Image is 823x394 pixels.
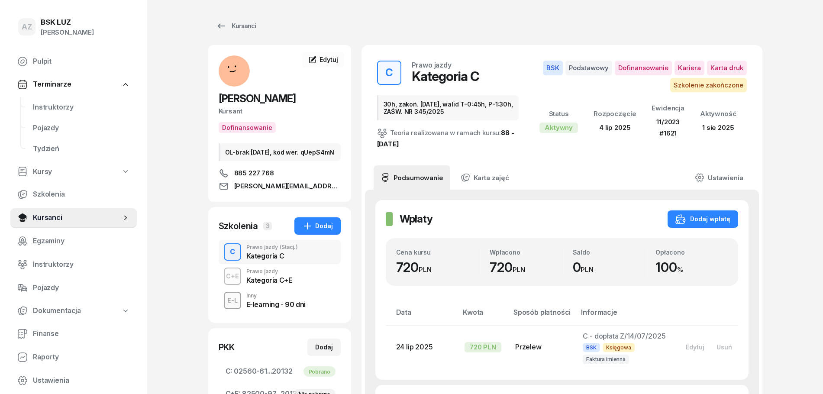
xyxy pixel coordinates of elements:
[216,21,256,31] div: Kursanci
[263,222,272,230] span: 3
[688,165,750,190] a: Ustawienia
[419,265,432,274] small: PLN
[33,123,130,134] span: Pojazdy
[246,293,306,298] div: Inny
[33,259,130,270] span: Instruktorzy
[10,74,137,94] a: Terminarze
[10,231,137,252] a: Egzaminy
[652,103,684,114] div: Ewidencja
[280,245,298,250] span: (Stacj.)
[700,122,736,133] div: 1 sie 2025
[680,340,710,354] button: Edytuj
[655,259,728,275] div: 100
[33,189,130,200] span: Szkolenia
[226,366,232,377] span: C:
[655,249,728,256] div: Opłacono
[465,342,501,352] div: 720 PLN
[386,307,458,325] th: Data
[670,78,747,93] span: Szkolenie zakończone
[543,61,563,75] span: BSK
[208,17,264,35] a: Kursanci
[226,245,239,259] div: C
[539,108,578,119] div: Status
[33,79,71,90] span: Terminarze
[219,240,341,264] button: CPrawo jazdy(Stacj.)Kategoria C
[246,245,298,250] div: Prawo jazdy
[219,92,296,105] span: [PERSON_NAME]
[716,343,732,351] div: Usuń
[223,271,242,282] div: C+E
[700,108,736,119] div: Aktywność
[583,343,600,352] span: BSK
[41,19,94,26] div: BSK LUZ
[10,370,137,391] a: Ustawienia
[490,259,562,275] div: 720
[10,184,137,205] a: Szkolenia
[599,123,630,132] span: 4 lip 2025
[33,352,130,363] span: Raporty
[576,307,672,325] th: Informacje
[224,268,241,285] button: C+E
[294,217,341,235] button: Dodaj
[234,181,341,191] span: [PERSON_NAME][EMAIL_ADDRESS][DOMAIN_NAME]
[515,342,569,353] div: Przelew
[508,307,576,325] th: Sposób płatności
[315,342,333,352] div: Dodaj
[10,323,137,344] a: Finanse
[686,343,704,351] div: Edytuj
[219,361,341,382] a: C:02560-61...20132Pobrano
[396,249,479,256] div: Cena kursu
[412,68,479,84] div: Kategoria C
[33,282,130,294] span: Pojazdy
[33,328,130,339] span: Finanse
[246,252,298,259] div: Kategoria C
[219,122,276,133] button: Dofinansowanie
[219,168,341,178] a: 885 227 768
[41,27,94,38] div: [PERSON_NAME]
[668,210,738,228] button: Dodaj wpłatę
[33,212,121,223] span: Kursanci
[33,166,52,178] span: Kursy
[302,52,344,68] a: Edytuj
[675,214,730,224] div: Dodaj wpłatę
[320,56,338,63] span: Edytuj
[400,212,432,226] h2: Wpłaty
[10,254,137,275] a: Instruktorzy
[26,97,137,118] a: Instruktorzy
[513,265,526,274] small: PLN
[573,249,645,256] div: Saldo
[33,102,130,113] span: Instruktorzy
[565,61,612,75] span: Podstawowy
[26,139,137,159] a: Tydzień
[302,221,333,231] div: Dodaj
[539,123,578,133] div: Aktywny
[377,61,401,85] button: C
[33,305,81,316] span: Dokumentacja
[219,181,341,191] a: [PERSON_NAME][EMAIL_ADDRESS][DOMAIN_NAME]
[10,207,137,228] a: Kursanci
[226,366,334,377] span: 02560-61...20132
[224,292,241,309] button: E-L
[33,143,130,155] span: Tydzień
[219,143,341,161] div: OL-brak [DATE], kod wer. qUepS4mN
[583,355,629,364] span: Faktura imienna
[594,108,636,119] div: Rozpoczęcie
[219,341,235,353] div: PKK
[224,243,241,261] button: C
[246,301,306,308] div: E-learning - 90 dni
[377,127,519,150] div: Teoria realizowana w ramach kursu:
[581,265,594,274] small: PLN
[377,95,519,120] div: 30h, zakoń. [DATE], walid T-0:45h, P-1:30h, ZAŚW. NR 345/2025
[458,307,508,325] th: Kwota
[22,23,32,31] span: AZ
[615,61,672,75] span: Dofinansowanie
[219,220,258,232] div: Szkolenia
[652,116,684,139] div: 11/2023 #1621
[707,61,747,75] span: Karta druk
[234,168,274,178] span: 885 227 768
[412,61,452,68] div: Prawo jazdy
[10,162,137,182] a: Kursy
[307,339,341,356] button: Dodaj
[246,269,292,274] div: Prawo jazdy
